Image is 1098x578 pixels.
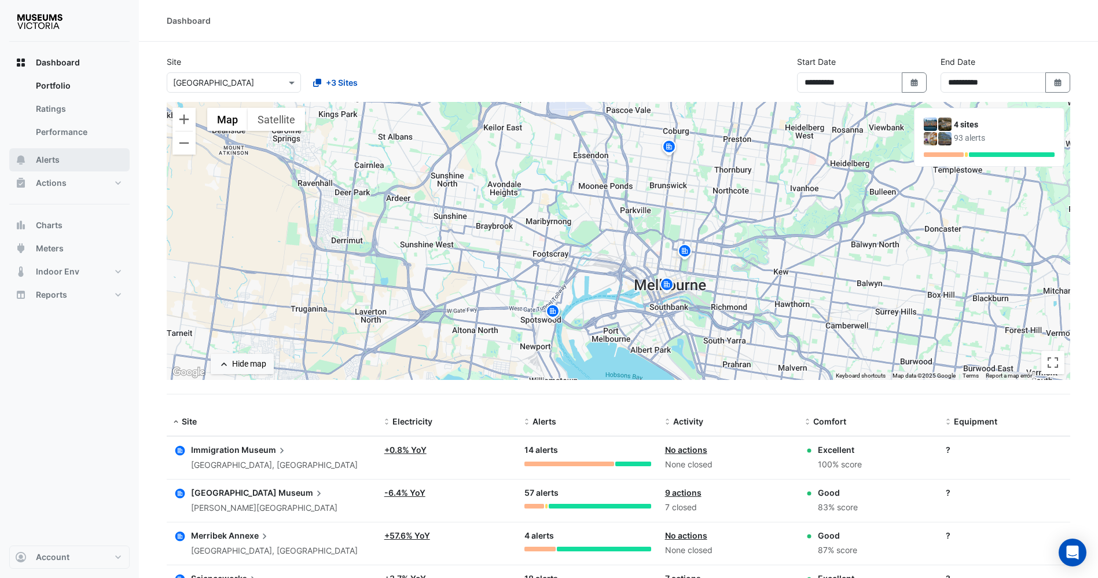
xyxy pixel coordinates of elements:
[9,283,130,306] button: Reports
[15,220,27,231] app-icon: Charts
[665,544,791,557] div: None closed
[818,458,862,471] div: 100% score
[675,243,694,263] img: site-pin.svg
[36,220,63,231] span: Charts
[172,131,196,155] button: Zoom out
[36,551,69,563] span: Account
[938,118,952,131] img: Melbourne Museum
[524,486,651,500] div: 57 alerts
[9,546,130,569] button: Account
[384,488,425,497] a: -6.4% YoY
[9,237,130,260] button: Meters
[9,171,130,195] button: Actions
[191,502,337,515] div: [PERSON_NAME][GEOGRAPHIC_DATA]
[241,444,288,456] span: Museum
[946,444,1072,456] div: ?
[673,416,703,426] span: Activity
[524,529,651,543] div: 4 alerts
[9,51,130,74] button: Dashboard
[665,531,707,540] a: No actions
[524,444,651,457] div: 14 alerts
[191,544,358,558] div: [GEOGRAPHIC_DATA], [GEOGRAPHIC_DATA]
[1041,351,1064,374] button: Toggle fullscreen view
[170,365,208,380] img: Google
[665,458,791,471] div: None closed
[954,416,997,426] span: Equipment
[941,56,975,68] label: End Date
[1059,539,1086,566] div: Open Intercom Messenger
[392,416,432,426] span: Electricity
[818,444,862,456] div: Excellent
[818,529,857,542] div: Good
[232,358,266,370] div: Hide map
[818,501,858,514] div: 83% score
[14,9,66,32] img: Company Logo
[818,544,857,557] div: 87% score
[191,459,358,472] div: [GEOGRAPHIC_DATA], [GEOGRAPHIC_DATA]
[229,529,270,542] span: Annexe
[182,416,197,426] span: Site
[665,445,707,455] a: No actions
[167,56,181,68] label: Site
[191,488,277,497] span: [GEOGRAPHIC_DATA]
[665,488,702,497] a: 9 actions
[986,372,1032,379] a: Report a map error
[27,120,130,144] a: Performance
[15,266,27,277] app-icon: Indoor Env
[544,303,562,323] img: site-pin.svg
[660,138,678,159] img: site-pin.svg
[36,57,80,68] span: Dashboard
[248,108,305,131] button: Show satellite imagery
[27,74,130,97] a: Portfolio
[813,416,846,426] span: Comfort
[172,108,196,131] button: Zoom in
[818,486,858,499] div: Good
[207,108,248,131] button: Show street map
[658,276,676,297] img: site-pin.svg
[15,289,27,301] app-icon: Reports
[9,74,130,148] div: Dashboard
[15,177,27,189] app-icon: Actions
[909,78,920,87] fa-icon: Select Date
[924,118,937,131] img: Immigration Museum
[167,14,211,27] div: Dashboard
[797,56,836,68] label: Start Date
[938,132,952,145] img: Scienceworks
[836,372,886,380] button: Keyboard shortcuts
[36,177,67,189] span: Actions
[384,531,430,540] a: +57.6% YoY
[36,154,60,166] span: Alerts
[963,372,979,379] a: Terms (opens in new tab)
[15,57,27,68] app-icon: Dashboard
[27,97,130,120] a: Ratings
[665,501,791,514] div: 7 closed
[191,445,240,455] span: Immigration
[15,243,27,254] app-icon: Meters
[36,289,67,301] span: Reports
[954,119,1055,131] div: 4 sites
[954,132,1055,144] div: 93 alerts
[170,365,208,380] a: Open this area in Google Maps (opens a new window)
[211,354,274,374] button: Hide map
[946,486,1072,499] div: ?
[533,416,556,426] span: Alerts
[1053,78,1063,87] fa-icon: Select Date
[924,132,937,145] img: Merribek Annexe
[946,529,1072,542] div: ?
[893,372,956,379] span: Map data ©2025 Google
[191,531,227,540] span: Merribek
[36,266,79,277] span: Indoor Env
[9,260,130,283] button: Indoor Env
[9,214,130,237] button: Charts
[15,154,27,166] app-icon: Alerts
[9,148,130,171] button: Alerts
[278,486,325,499] span: Museum
[306,72,365,93] button: +3 Sites
[36,243,64,254] span: Meters
[326,76,358,89] span: +3 Sites
[384,445,427,455] a: +0.8% YoY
